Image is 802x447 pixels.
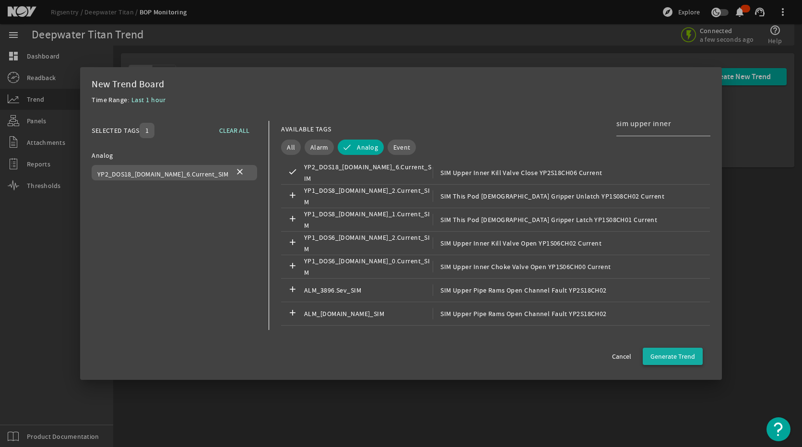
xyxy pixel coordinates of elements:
[304,208,433,231] span: YP1_DOS8_[DOMAIN_NAME]_1.Current_SIM
[304,255,433,278] span: YP1_DOS6_[DOMAIN_NAME]_0.Current_SIM
[92,125,140,136] div: SELECTED TAGS
[97,170,228,178] span: YP2_DOS18_[DOMAIN_NAME]_6.Current_SIM
[433,237,602,249] span: SIM Upper Inner Kill Valve Open YP1S06CH02 Current
[433,308,607,319] span: SIM Upper Pipe Rams Open Channel Fault YP2S18CH02
[234,167,246,178] mat-icon: close
[433,261,611,272] span: SIM Upper Inner Choke Valve Open YP1S06CH00 Current
[287,142,295,152] span: All
[604,348,639,365] button: Cancel
[92,150,257,161] div: Analog
[287,190,298,202] mat-icon: add
[281,123,331,135] div: AVAILABLE TAGS
[767,417,790,441] button: Open Resource Center
[616,118,703,129] input: Search Tag Names
[304,284,433,296] span: ALM_3896.Sev_SIM
[310,142,328,152] span: Alarm
[433,284,607,296] span: SIM Upper Pipe Rams Open Channel Fault YP2S18CH02
[304,232,433,255] span: YP1_DOS6_[DOMAIN_NAME]_2.Current_SIM
[92,94,131,111] div: Time Range:
[287,261,298,272] mat-icon: add
[287,214,298,225] mat-icon: add
[643,348,703,365] button: Generate Trend
[650,352,695,361] span: Generate Trend
[131,95,166,104] span: Last 1 hour
[287,167,298,178] mat-icon: check
[612,352,631,361] span: Cancel
[357,142,378,152] span: Analog
[287,308,298,319] mat-icon: add
[393,142,410,152] span: Event
[304,161,433,184] span: YP2_DOS18_[DOMAIN_NAME]_6.Current_SIM
[287,284,298,296] mat-icon: add
[219,125,249,136] span: CLEAR ALL
[212,122,257,139] button: CLEAR ALL
[433,190,665,202] span: SIM This Pod [DEMOGRAPHIC_DATA] Gripper Unlatch YP1S08CH02 Current
[304,308,433,319] span: ALM_[DOMAIN_NAME]_SIM
[433,214,658,225] span: SIM This Pod [DEMOGRAPHIC_DATA] Gripper Latch YP1S08CH01 Current
[92,79,710,90] div: New Trend Board
[433,167,602,178] span: SIM Upper Inner Kill Valve Close YP2S18CH06 Current
[287,237,298,249] mat-icon: add
[304,185,433,208] span: YP1_DOS8_[DOMAIN_NAME]_2.Current_SIM
[145,126,149,135] span: 1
